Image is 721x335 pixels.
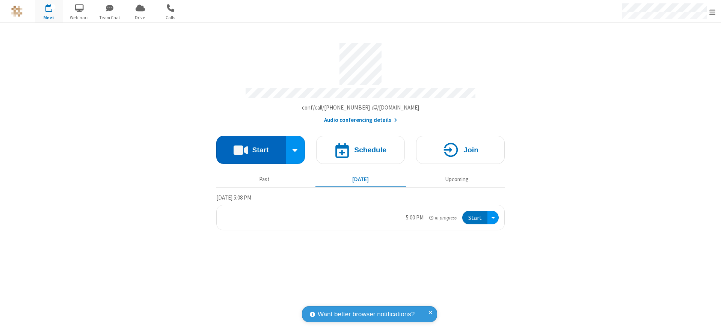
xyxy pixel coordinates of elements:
[406,213,424,222] div: 5:00 PM
[35,14,63,21] span: Meet
[463,146,478,153] h4: Join
[11,6,23,17] img: QA Selenium DO NOT DELETE OR CHANGE
[412,172,502,186] button: Upcoming
[252,146,268,153] h4: Start
[487,211,499,225] div: Open menu
[354,146,386,153] h4: Schedule
[318,309,415,319] span: Want better browser notifications?
[315,172,406,186] button: [DATE]
[216,193,505,231] section: Today's Meetings
[324,116,397,125] button: Audio conferencing details
[286,136,305,164] div: Start conference options
[416,136,505,164] button: Join
[302,104,419,111] span: Copy my meeting room link
[316,136,405,164] button: Schedule
[429,214,457,221] em: in progress
[65,14,94,21] span: Webinars
[157,14,185,21] span: Calls
[96,14,124,21] span: Team Chat
[219,172,310,186] button: Past
[216,136,286,164] button: Start
[302,104,419,112] button: Copy my meeting room linkCopy my meeting room link
[216,194,251,201] span: [DATE] 5:08 PM
[51,4,56,10] div: 1
[216,37,505,125] section: Account details
[126,14,154,21] span: Drive
[462,211,487,225] button: Start
[702,315,715,330] iframe: Chat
